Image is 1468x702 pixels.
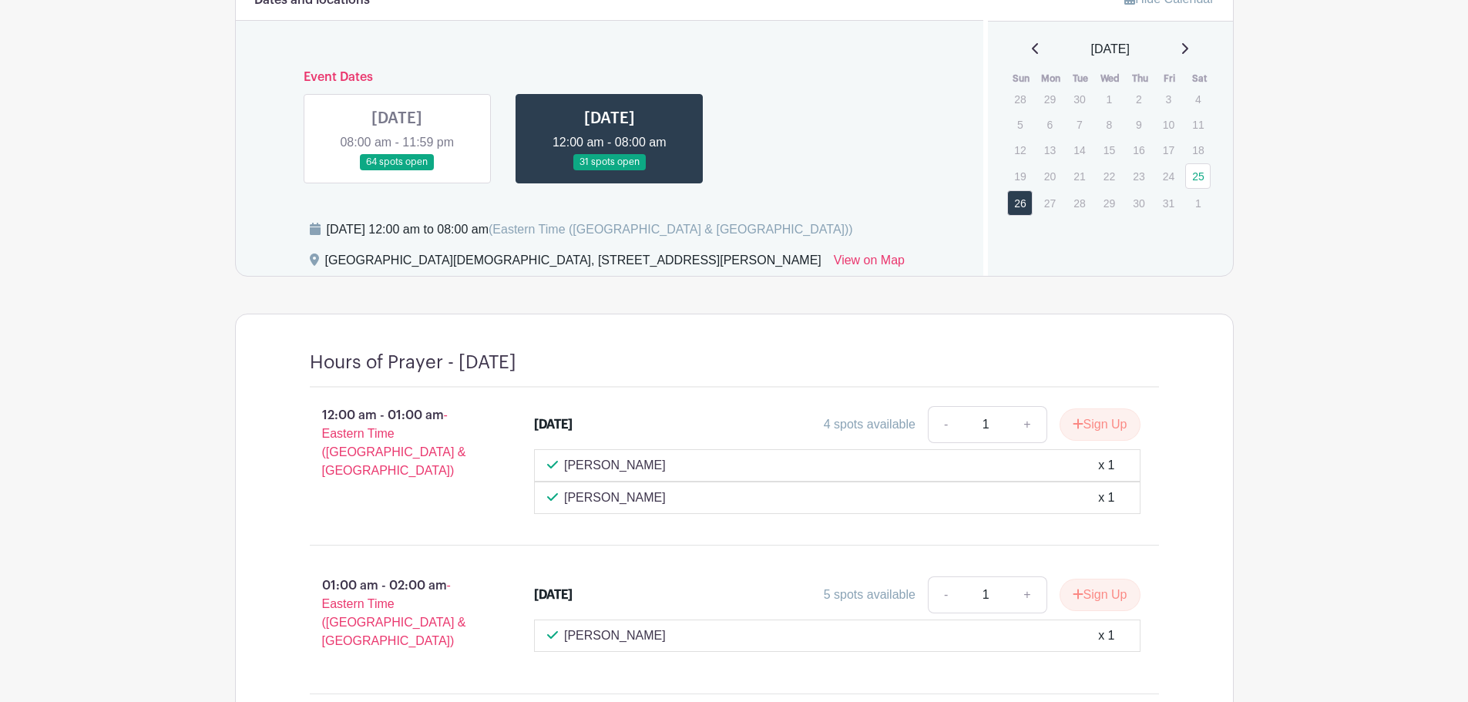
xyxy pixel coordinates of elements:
p: [PERSON_NAME] [564,456,666,475]
p: 8 [1097,113,1122,136]
a: - [928,406,963,443]
p: 12:00 am - 01:00 am [285,400,510,486]
div: [GEOGRAPHIC_DATA][DEMOGRAPHIC_DATA], [STREET_ADDRESS][PERSON_NAME] [325,251,821,276]
div: 4 spots available [824,415,915,434]
p: 19 [1007,164,1033,188]
span: (Eastern Time ([GEOGRAPHIC_DATA] & [GEOGRAPHIC_DATA])) [489,223,853,236]
button: Sign Up [1060,579,1140,611]
p: 7 [1067,113,1092,136]
th: Fri [1155,71,1185,86]
p: 27 [1037,191,1063,215]
p: 5 [1007,113,1033,136]
div: x 1 [1098,626,1114,645]
p: 17 [1156,138,1181,162]
a: View on Map [834,251,905,276]
p: 3 [1156,87,1181,111]
p: 23 [1126,164,1151,188]
p: 24 [1156,164,1181,188]
th: Thu [1125,71,1155,86]
div: [DATE] [534,415,573,434]
a: 25 [1185,163,1211,189]
a: + [1008,576,1046,613]
th: Wed [1096,71,1126,86]
p: 21 [1067,164,1092,188]
p: [PERSON_NAME] [564,626,666,645]
p: 29 [1037,87,1063,111]
p: 10 [1156,113,1181,136]
p: 31 [1156,191,1181,215]
p: 1 [1185,191,1211,215]
p: 29 [1097,191,1122,215]
p: 12 [1007,138,1033,162]
p: 1 [1097,87,1122,111]
p: 22 [1097,164,1122,188]
span: [DATE] [1091,40,1130,59]
p: 01:00 am - 02:00 am [285,570,510,657]
p: 30 [1067,87,1092,111]
th: Mon [1036,71,1067,86]
h4: Hours of Prayer - [DATE] [310,351,516,374]
p: 15 [1097,138,1122,162]
p: 30 [1126,191,1151,215]
p: 4 [1185,87,1211,111]
p: 11 [1185,113,1211,136]
div: [DATE] [534,586,573,604]
div: x 1 [1098,456,1114,475]
p: 14 [1067,138,1092,162]
th: Tue [1066,71,1096,86]
p: 13 [1037,138,1063,162]
p: 28 [1067,191,1092,215]
div: 5 spots available [824,586,915,604]
p: 16 [1126,138,1151,162]
th: Sun [1006,71,1036,86]
p: [PERSON_NAME] [564,489,666,507]
a: + [1008,406,1046,443]
p: 9 [1126,113,1151,136]
th: Sat [1184,71,1214,86]
button: Sign Up [1060,408,1140,441]
p: 2 [1126,87,1151,111]
div: [DATE] 12:00 am to 08:00 am [327,220,853,239]
p: 18 [1185,138,1211,162]
div: x 1 [1098,489,1114,507]
p: 6 [1037,113,1063,136]
p: 20 [1037,164,1063,188]
a: 26 [1007,190,1033,216]
p: 28 [1007,87,1033,111]
a: - [928,576,963,613]
h6: Event Dates [291,70,929,85]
